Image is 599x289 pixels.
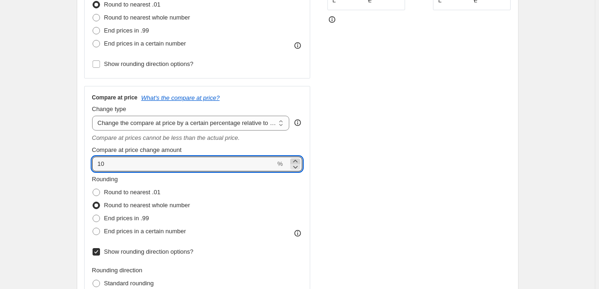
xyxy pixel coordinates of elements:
span: Round to nearest .01 [104,1,160,8]
div: help [293,118,302,127]
span: End prices in .99 [104,215,149,222]
span: Standard rounding [104,280,154,287]
span: End prices in a certain number [104,40,186,47]
input: 20 [92,157,276,171]
span: Compare at price change amount [92,146,182,153]
span: Round to nearest .01 [104,189,160,196]
span: Change type [92,105,126,112]
span: Round to nearest whole number [104,202,190,209]
h3: Compare at price [92,94,138,101]
i: Compare at prices cannot be less than the actual price. [92,134,240,141]
button: What's the compare at price? [141,94,220,101]
span: Round to nearest whole number [104,14,190,21]
span: Show rounding direction options? [104,248,193,255]
span: End prices in a certain number [104,228,186,235]
span: Rounding [92,176,118,183]
span: % [277,160,283,167]
span: Show rounding direction options? [104,60,193,67]
span: Rounding direction [92,267,142,274]
span: End prices in .99 [104,27,149,34]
